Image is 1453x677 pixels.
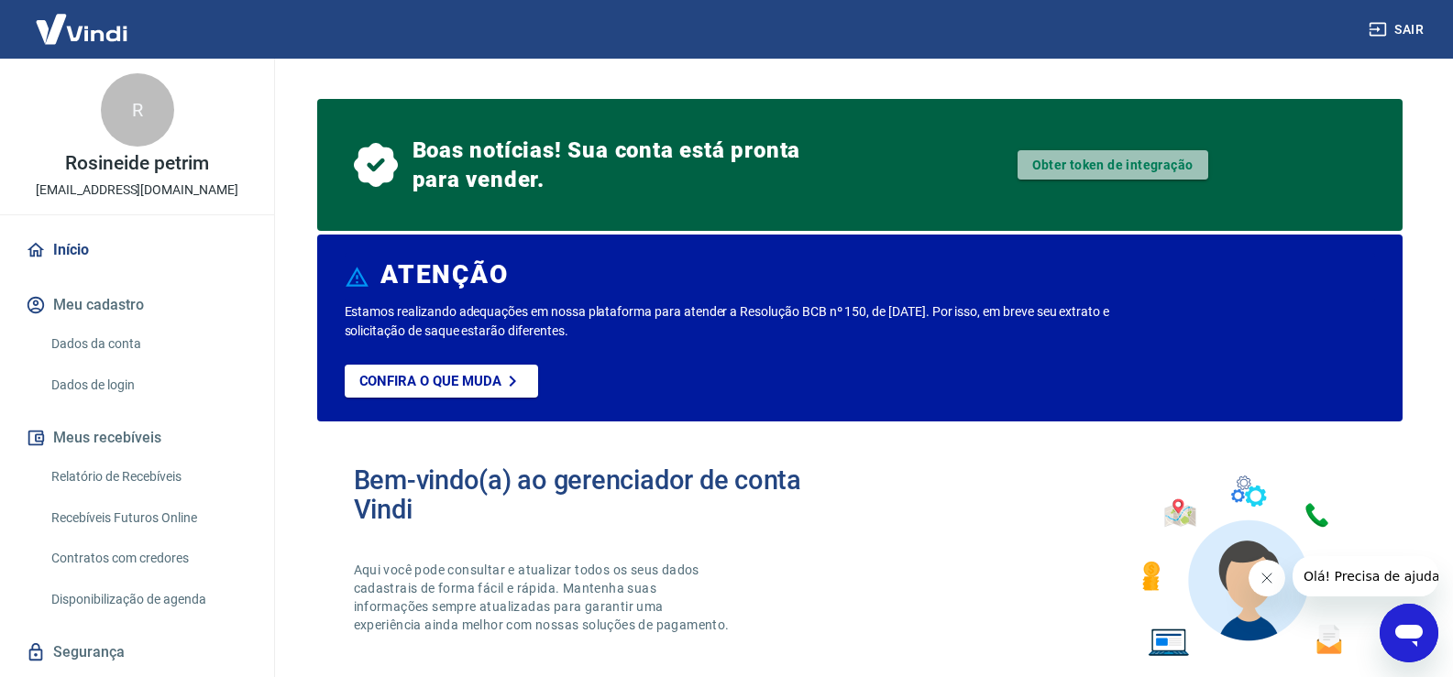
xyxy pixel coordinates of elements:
a: Contratos com credores [44,540,252,577]
a: Dados da conta [44,325,252,363]
span: Boas notícias! Sua conta está pronta para vender. [413,136,809,194]
a: Obter token de integração [1018,150,1208,180]
button: Meus recebíveis [22,418,252,458]
iframe: Botão para abrir a janela de mensagens [1380,604,1438,662]
a: Confira o que muda [345,365,538,398]
a: Início [22,230,252,270]
a: Segurança [22,632,252,672]
p: Aqui você pode consultar e atualizar todos os seus dados cadastrais de forma fácil e rápida. Mant... [354,561,733,634]
p: Estamos realizando adequações em nossa plataforma para atender a Resolução BCB nº 150, de [DATE].... [345,302,1169,341]
a: Dados de login [44,366,252,404]
button: Sair [1365,13,1431,47]
div: R [101,73,174,147]
p: Confira o que muda [359,373,501,389]
img: Vindi [22,1,141,57]
img: Imagem de um avatar masculino com diversos icones exemplificando as funcionalidades do gerenciado... [1126,465,1366,668]
a: Disponibilização de agenda [44,581,252,618]
a: Relatório de Recebíveis [44,458,252,496]
iframe: Mensagem da empresa [1293,556,1438,596]
button: Meu cadastro [22,285,252,325]
p: [EMAIL_ADDRESS][DOMAIN_NAME] [36,180,238,200]
iframe: Fechar mensagem [1249,560,1285,596]
span: Olá! Precisa de ajuda? [11,13,154,27]
h2: Bem-vindo(a) ao gerenciador de conta Vindi [354,465,860,524]
a: Recebíveis Futuros Online [44,499,252,537]
p: Rosineide petrim [65,154,208,173]
h6: ATENÇÃO [380,266,508,284]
